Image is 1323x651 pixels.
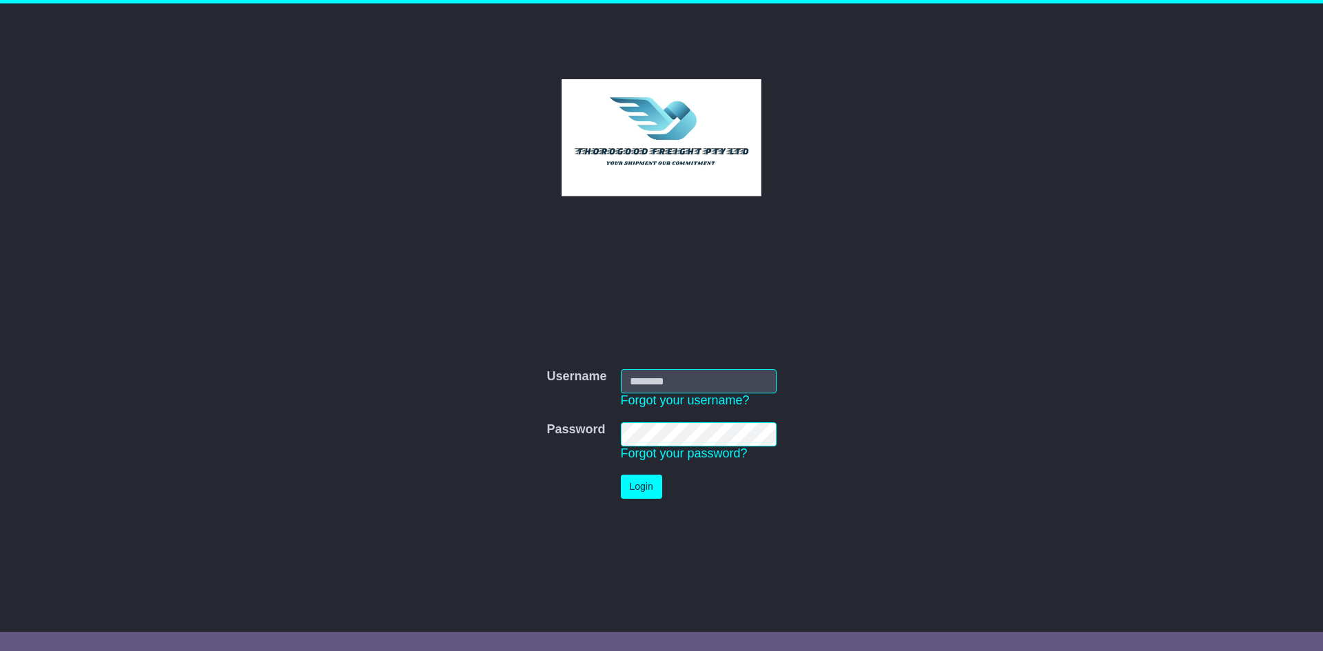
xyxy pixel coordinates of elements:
[546,369,606,384] label: Username
[621,393,750,407] a: Forgot your username?
[562,79,762,196] img: Thorogood Freight Pty Ltd
[546,422,605,437] label: Password
[621,446,748,460] a: Forgot your password?
[621,475,662,499] button: Login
